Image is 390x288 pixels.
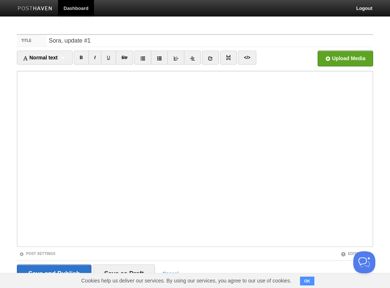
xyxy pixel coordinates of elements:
[101,51,116,65] a: U
[18,6,53,12] img: Posthaven-bar
[74,51,89,65] a: B
[122,55,128,60] del: Str
[300,277,314,285] button: OK
[23,55,58,61] span: Normal text
[116,51,134,65] a: Str
[226,55,231,60] img: pagebreak-icon.png
[162,271,178,277] a: Cancel
[17,265,91,283] input: Save and Publish
[93,265,155,283] input: Save as Draft
[353,251,375,273] iframe: Help Scout Beacon - Open
[89,51,101,65] a: I
[238,51,256,65] a: </>
[74,273,299,288] span: Cookies help us deliver our services. By using our services, you agree to our use of cookies.
[19,252,55,256] a: Post Settings
[341,252,371,256] a: Editor Tips
[17,35,47,47] label: Title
